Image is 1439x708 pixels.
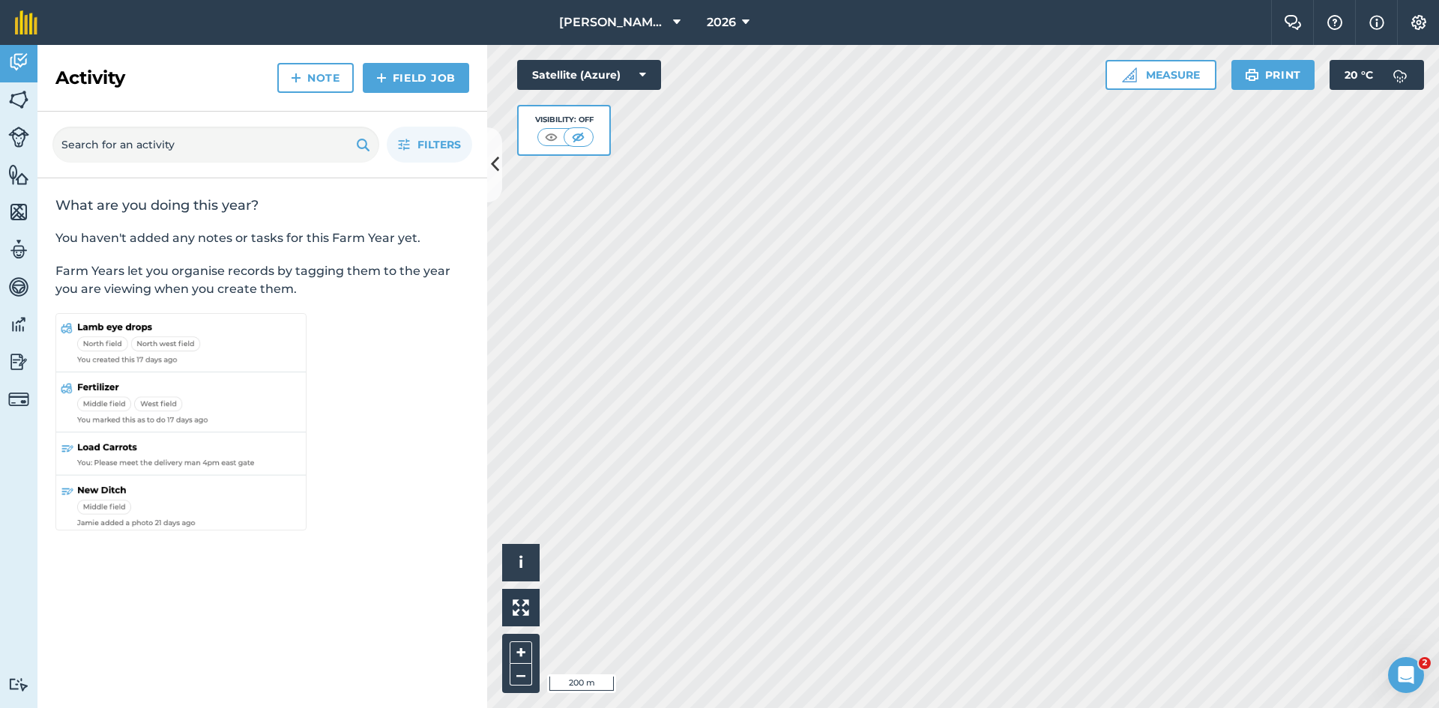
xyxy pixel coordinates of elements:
[569,130,588,145] img: svg+xml;base64,PHN2ZyB4bWxucz0iaHR0cDovL3d3dy53My5vcmcvMjAwMC9zdmciIHdpZHRoPSI1MCIgaGVpZ2h0PSI0MC...
[52,127,379,163] input: Search for an activity
[535,114,594,126] div: Visibility: Off
[8,163,29,186] img: svg+xml;base64,PHN2ZyB4bWxucz0iaHR0cDovL3d3dy53My5vcmcvMjAwMC9zdmciIHdpZHRoPSI1NiIgaGVpZ2h0PSI2MC...
[559,13,667,31] span: [PERSON_NAME] Ltd.
[517,60,661,90] button: Satellite (Azure)
[8,677,29,692] img: svg+xml;base64,PD94bWwgdmVyc2lvbj0iMS4wIiBlbmNvZGluZz0idXRmLTgiPz4KPCEtLSBHZW5lcmF0b3I6IEFkb2JlIE...
[1330,60,1424,90] button: 20 °C
[8,201,29,223] img: svg+xml;base64,PHN2ZyB4bWxucz0iaHR0cDovL3d3dy53My5vcmcvMjAwMC9zdmciIHdpZHRoPSI1NiIgaGVpZ2h0PSI2MC...
[510,664,532,686] button: –
[387,127,472,163] button: Filters
[1385,60,1415,90] img: svg+xml;base64,PD94bWwgdmVyc2lvbj0iMS4wIiBlbmNvZGluZz0idXRmLTgiPz4KPCEtLSBHZW5lcmF0b3I6IEFkb2JlIE...
[502,544,540,581] button: i
[376,69,387,87] img: svg+xml;base64,PHN2ZyB4bWxucz0iaHR0cDovL3d3dy53My5vcmcvMjAwMC9zdmciIHdpZHRoPSIxNCIgaGVpZ2h0PSIyNC...
[55,229,469,247] p: You haven't added any notes or tasks for this Farm Year yet.
[1369,13,1384,31] img: svg+xml;base64,PHN2ZyB4bWxucz0iaHR0cDovL3d3dy53My5vcmcvMjAwMC9zdmciIHdpZHRoPSIxNyIgaGVpZ2h0PSIxNy...
[8,389,29,410] img: svg+xml;base64,PD94bWwgdmVyc2lvbj0iMS4wIiBlbmNvZGluZz0idXRmLTgiPz4KPCEtLSBHZW5lcmF0b3I6IEFkb2JlIE...
[8,351,29,373] img: svg+xml;base64,PD94bWwgdmVyc2lvbj0iMS4wIiBlbmNvZGluZz0idXRmLTgiPz4KPCEtLSBHZW5lcmF0b3I6IEFkb2JlIE...
[15,10,37,34] img: fieldmargin Logo
[356,136,370,154] img: svg+xml;base64,PHN2ZyB4bWxucz0iaHR0cDovL3d3dy53My5vcmcvMjAwMC9zdmciIHdpZHRoPSIxOSIgaGVpZ2h0PSIyNC...
[1284,15,1302,30] img: Two speech bubbles overlapping with the left bubble in the forefront
[1231,60,1315,90] button: Print
[1245,66,1259,84] img: svg+xml;base64,PHN2ZyB4bWxucz0iaHR0cDovL3d3dy53My5vcmcvMjAwMC9zdmciIHdpZHRoPSIxOSIgaGVpZ2h0PSIyNC...
[1388,657,1424,693] iframe: Intercom live chat
[8,313,29,336] img: svg+xml;base64,PD94bWwgdmVyc2lvbj0iMS4wIiBlbmNvZGluZz0idXRmLTgiPz4KPCEtLSBHZW5lcmF0b3I6IEFkb2JlIE...
[1410,15,1428,30] img: A cog icon
[55,66,125,90] h2: Activity
[1122,67,1137,82] img: Ruler icon
[55,262,469,298] p: Farm Years let you organise records by tagging them to the year you are viewing when you create t...
[8,276,29,298] img: svg+xml;base64,PD94bWwgdmVyc2lvbj0iMS4wIiBlbmNvZGluZz0idXRmLTgiPz4KPCEtLSBHZW5lcmF0b3I6IEFkb2JlIE...
[542,130,561,145] img: svg+xml;base64,PHN2ZyB4bWxucz0iaHR0cDovL3d3dy53My5vcmcvMjAwMC9zdmciIHdpZHRoPSI1MCIgaGVpZ2h0PSI0MC...
[1345,60,1373,90] span: 20 ° C
[1326,15,1344,30] img: A question mark icon
[277,63,354,93] a: Note
[519,553,523,572] span: i
[291,69,301,87] img: svg+xml;base64,PHN2ZyB4bWxucz0iaHR0cDovL3d3dy53My5vcmcvMjAwMC9zdmciIHdpZHRoPSIxNCIgaGVpZ2h0PSIyNC...
[1105,60,1216,90] button: Measure
[513,599,529,616] img: Four arrows, one pointing top left, one top right, one bottom right and the last bottom left
[707,13,736,31] span: 2026
[510,641,532,664] button: +
[8,238,29,261] img: svg+xml;base64,PD94bWwgdmVyc2lvbj0iMS4wIiBlbmNvZGluZz0idXRmLTgiPz4KPCEtLSBHZW5lcmF0b3I6IEFkb2JlIE...
[8,127,29,148] img: svg+xml;base64,PD94bWwgdmVyc2lvbj0iMS4wIiBlbmNvZGluZz0idXRmLTgiPz4KPCEtLSBHZW5lcmF0b3I6IEFkb2JlIE...
[55,196,469,214] h2: What are you doing this year?
[363,63,469,93] a: Field Job
[8,88,29,111] img: svg+xml;base64,PHN2ZyB4bWxucz0iaHR0cDovL3d3dy53My5vcmcvMjAwMC9zdmciIHdpZHRoPSI1NiIgaGVpZ2h0PSI2MC...
[417,136,461,153] span: Filters
[1419,657,1431,669] span: 2
[8,51,29,73] img: svg+xml;base64,PD94bWwgdmVyc2lvbj0iMS4wIiBlbmNvZGluZz0idXRmLTgiPz4KPCEtLSBHZW5lcmF0b3I6IEFkb2JlIE...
